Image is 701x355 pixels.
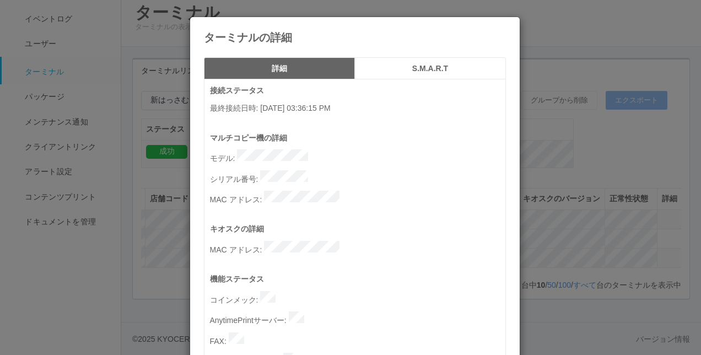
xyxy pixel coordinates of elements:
p: モデル : [210,149,505,164]
p: 最終接続日時 : [DATE] 03:36:15 PM [210,103,505,114]
p: 接続ステータス [210,85,505,96]
button: 詳細 [204,57,355,79]
p: キオスクの詳細 [210,223,505,235]
p: MAC アドレス : [210,191,505,206]
h4: ターミナルの詳細 [204,31,506,44]
p: 機能ステータス [210,273,505,285]
p: MAC アドレス : [210,241,505,256]
p: マルチコピー機の詳細 [210,132,505,144]
h5: 詳細 [208,64,351,73]
button: S.M.A.R.T [355,57,506,79]
p: シリアル番号 : [210,170,505,185]
p: コインメック : [210,291,505,306]
h5: S.M.A.R.T [359,64,502,73]
p: AnytimePrintサーバー : [210,311,505,326]
p: FAX : [210,332,505,347]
